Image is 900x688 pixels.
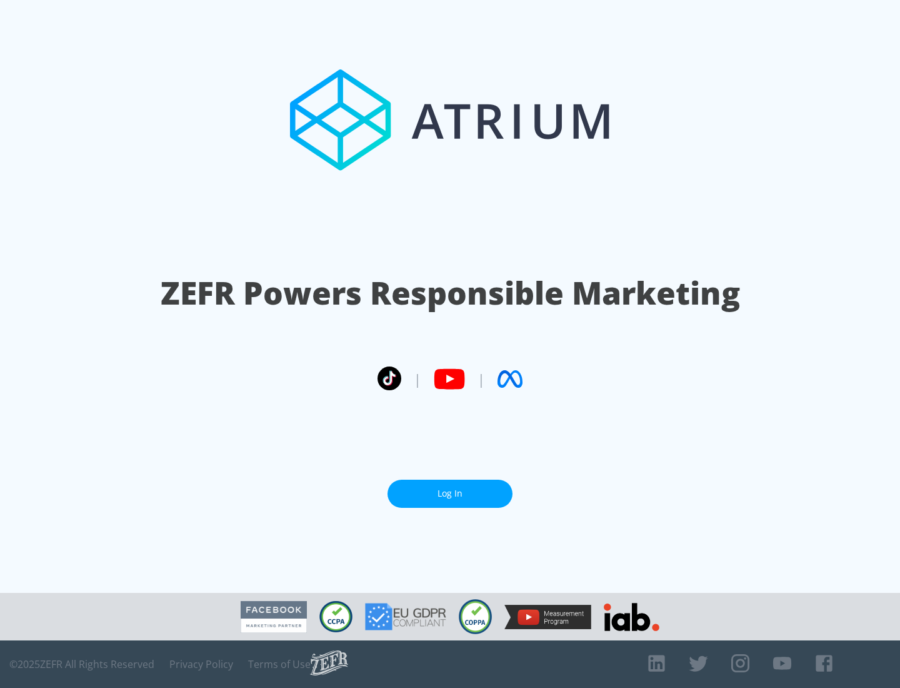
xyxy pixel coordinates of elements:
img: COPPA Compliant [459,599,492,634]
span: | [477,370,485,388]
img: Facebook Marketing Partner [241,601,307,633]
a: Privacy Policy [169,658,233,670]
h1: ZEFR Powers Responsible Marketing [161,271,740,315]
img: YouTube Measurement Program [504,605,591,629]
img: IAB [604,603,659,631]
a: Log In [387,480,512,508]
span: | [414,370,421,388]
span: © 2025 ZEFR All Rights Reserved [9,658,154,670]
a: Terms of Use [248,658,311,670]
img: CCPA Compliant [319,601,352,632]
img: GDPR Compliant [365,603,446,630]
